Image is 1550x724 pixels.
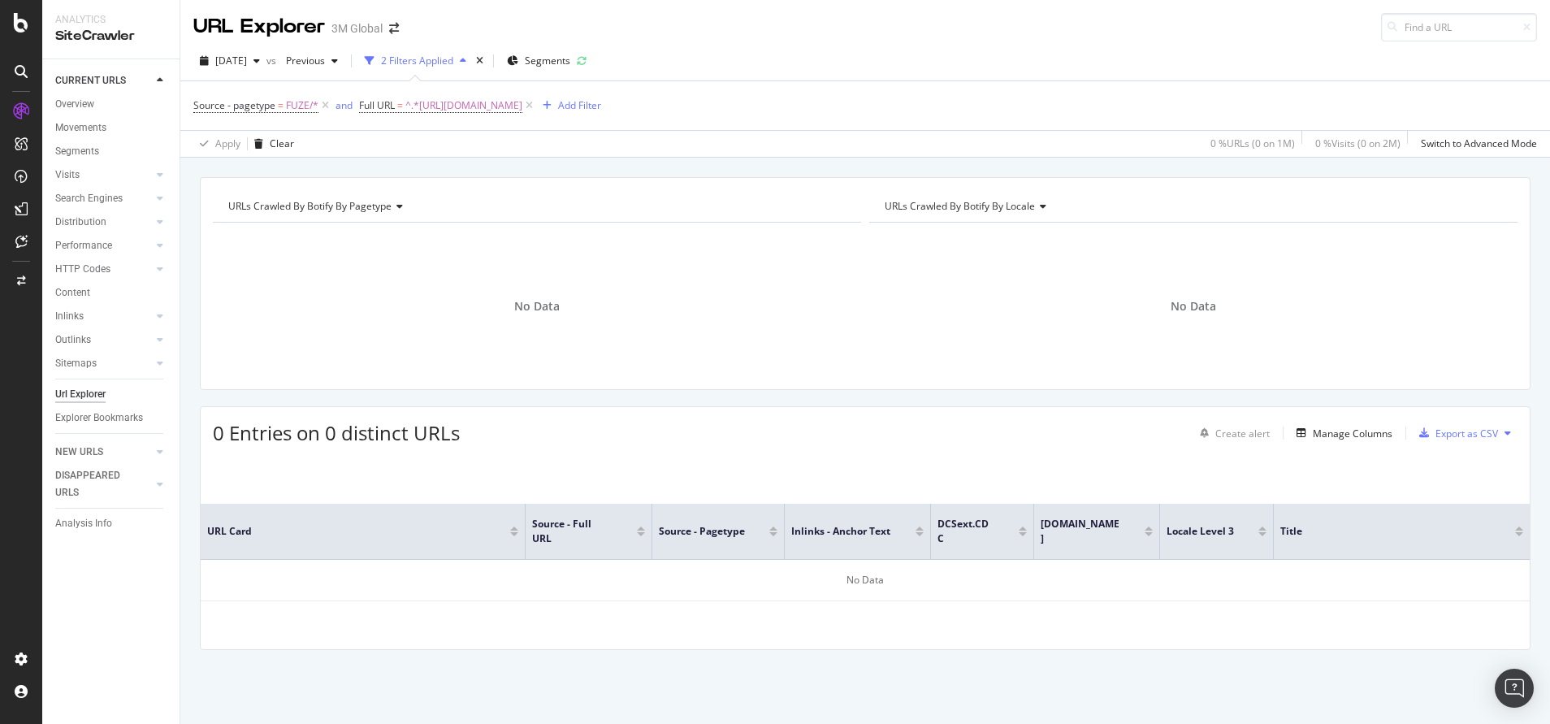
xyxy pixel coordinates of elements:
span: [DOMAIN_NAME] [1041,517,1120,546]
button: Add Filter [536,96,601,115]
span: Inlinks - Anchor Text [791,524,891,539]
div: URL Explorer [193,13,325,41]
a: Segments [55,143,168,160]
a: Sitemaps [55,355,152,372]
button: Segments [500,48,577,74]
button: 2 Filters Applied [358,48,473,74]
div: Analytics [55,13,167,27]
div: Inlinks [55,308,84,325]
span: locale Level 3 [1167,524,1234,539]
div: Open Intercom Messenger [1495,669,1534,708]
a: Content [55,284,168,301]
div: CURRENT URLS [55,72,126,89]
span: URLs Crawled By Botify By locale [885,199,1035,213]
button: Clear [248,131,294,157]
span: ^.*[URL][DOMAIN_NAME] [405,94,522,117]
div: Outlinks [55,332,91,349]
div: Url Explorer [55,386,106,403]
div: Content [55,284,90,301]
a: NEW URLS [55,444,152,461]
span: 2025 Aug. 3rd [215,54,247,67]
div: Clear [270,137,294,150]
span: Source - Full URL [532,517,613,546]
div: Analysis Info [55,515,112,532]
a: Outlinks [55,332,152,349]
a: Overview [55,96,168,113]
div: 0 % Visits ( 0 on 2M ) [1315,137,1401,150]
span: Previous [279,54,325,67]
div: arrow-right-arrow-left [389,23,399,34]
a: Explorer Bookmarks [55,410,168,427]
a: Analysis Info [55,515,168,532]
a: Performance [55,237,152,254]
span: URL Card [207,524,506,539]
div: Export as CSV [1435,427,1498,440]
button: Manage Columns [1290,423,1392,443]
a: CURRENT URLS [55,72,152,89]
span: Source - pagetype [193,98,275,112]
div: and [336,98,353,112]
a: Distribution [55,214,152,231]
input: Find a URL [1381,13,1537,41]
button: Switch to Advanced Mode [1414,131,1537,157]
div: times [473,53,487,69]
div: Overview [55,96,94,113]
button: Apply [193,131,240,157]
div: HTTP Codes [55,261,110,278]
a: Search Engines [55,190,152,207]
span: = [397,98,403,112]
span: vs [266,54,279,67]
span: DCSext.CDC [937,517,994,546]
div: 0 % URLs ( 0 on 1M ) [1210,137,1295,150]
span: = [278,98,284,112]
div: Sitemaps [55,355,97,372]
button: and [336,98,353,113]
span: Source - pagetype [659,524,745,539]
a: Movements [55,119,168,137]
button: Create alert [1193,420,1270,446]
span: URLs Crawled By Botify By pagetype [228,199,392,213]
span: No Data [1171,298,1216,314]
div: 3M Global [331,20,383,37]
div: SiteCrawler [55,27,167,46]
div: Movements [55,119,106,137]
div: Apply [215,137,240,150]
div: Manage Columns [1313,427,1392,440]
a: Visits [55,167,152,184]
div: Search Engines [55,190,123,207]
div: No Data [201,560,1530,601]
div: NEW URLS [55,444,103,461]
div: Add Filter [558,98,601,112]
div: Visits [55,167,80,184]
span: 0 Entries on 0 distinct URLs [213,419,460,446]
span: FUZE/* [286,94,318,117]
div: Segments [55,143,99,160]
div: Performance [55,237,112,254]
button: [DATE] [193,48,266,74]
div: Switch to Advanced Mode [1421,137,1537,150]
span: Full URL [359,98,395,112]
div: Distribution [55,214,106,231]
h4: URLs Crawled By Botify By locale [881,193,1503,219]
span: No Data [514,298,560,314]
button: Export as CSV [1413,420,1498,446]
span: Title [1280,524,1491,539]
h4: URLs Crawled By Botify By pagetype [225,193,846,219]
div: Create alert [1215,427,1270,440]
a: Inlinks [55,308,152,325]
div: Explorer Bookmarks [55,410,143,427]
div: DISAPPEARED URLS [55,467,137,501]
a: HTTP Codes [55,261,152,278]
a: Url Explorer [55,386,168,403]
button: Previous [279,48,344,74]
span: Segments [525,54,570,67]
a: DISAPPEARED URLS [55,467,152,501]
div: 2 Filters Applied [381,54,453,67]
